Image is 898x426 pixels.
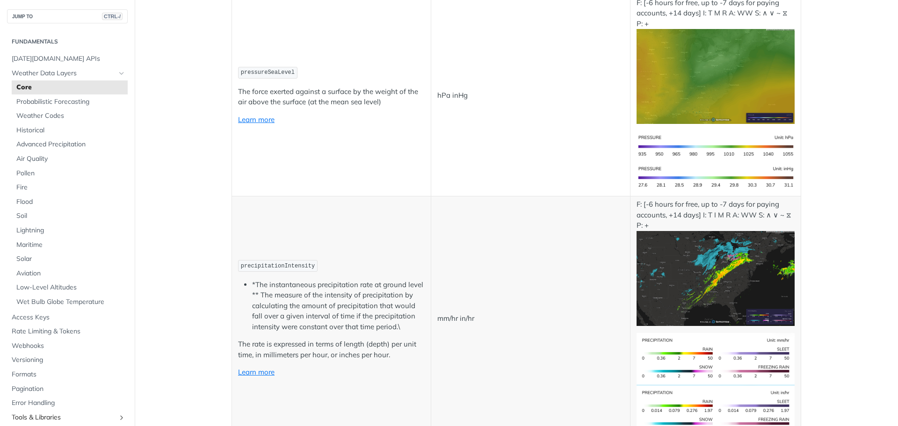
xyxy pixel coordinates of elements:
a: Pagination [7,382,128,396]
a: Flood [12,195,128,209]
a: Wet Bulb Globe Temperature [12,295,128,309]
a: Tools & LibrariesShow subpages for Tools & Libraries [7,411,128,425]
span: Expand image [637,173,795,181]
button: Show subpages for Tools & Libraries [118,414,125,421]
a: Solar [12,252,128,266]
span: Solar [16,254,125,264]
span: Lightning [16,226,125,235]
span: Flood [16,197,125,207]
span: Maritime [16,240,125,250]
span: precipitationIntensity [241,263,315,269]
a: Pollen [12,166,128,181]
p: mm/hr in/hr [437,313,624,324]
a: Rate Limiting & Tokens [7,325,128,339]
a: Aviation [12,267,128,281]
a: Fire [12,181,128,195]
span: Pollen [16,169,125,178]
span: Weather Data Layers [12,69,116,78]
a: Air Quality [12,152,128,166]
span: Expand image [637,354,795,362]
span: Aviation [16,269,125,278]
a: Learn more [238,368,275,376]
span: pressureSeaLevel [241,69,295,76]
span: Historical [16,126,125,135]
span: Wet Bulb Globe Temperature [16,297,125,307]
a: [DATE][DOMAIN_NAME] APIs [7,52,128,66]
a: Error Handling [7,396,128,410]
button: Hide subpages for Weather Data Layers [118,70,125,77]
button: JUMP TOCTRL-/ [7,9,128,23]
span: Formats [12,370,125,379]
span: Soil [16,211,125,221]
span: Weather Codes [16,111,125,121]
a: Versioning [7,353,128,367]
a: Low-Level Altitudes [12,281,128,295]
a: Maritime [12,238,128,252]
span: Low-Level Altitudes [16,283,125,292]
span: CTRL-/ [102,13,123,20]
p: The force exerted against a surface by the weight of the air above the surface (at the mean sea l... [238,87,425,108]
span: Expand image [637,71,795,80]
h2: Fundamentals [7,37,128,46]
span: Advanced Precipitation [16,140,125,149]
a: Access Keys [7,310,128,325]
span: Core [16,83,125,92]
span: Pagination [12,384,125,394]
a: Webhooks [7,339,128,353]
a: Weather Data LayersHide subpages for Weather Data Layers [7,66,128,80]
span: Expand image [637,141,795,150]
span: Versioning [12,355,125,365]
span: Expand image [637,406,795,415]
a: Formats [7,368,128,382]
p: The rate is expressed in terms of length (depth) per unit time, in millimeters per hour, or inche... [238,339,425,360]
a: Advanced Precipitation [12,137,128,152]
span: [DATE][DOMAIN_NAME] APIs [12,54,125,64]
span: Access Keys [12,313,125,322]
a: Lightning [12,224,128,238]
span: Error Handling [12,398,125,408]
p: F: [-6 hours for free, up to -7 days for paying accounts, +14 days] I: T I M R A: WW S: ∧ ∨ ~ ⧖ P: + [637,199,795,325]
span: Fire [16,183,125,192]
span: Expand image [637,273,795,282]
a: Probabilistic Forecasting [12,95,128,109]
a: Weather Codes [12,109,128,123]
span: Webhooks [12,341,125,351]
a: Historical [12,123,128,137]
span: Tools & Libraries [12,413,116,422]
a: Soil [12,209,128,223]
a: Core [12,80,128,94]
p: hPa inHg [437,90,624,101]
li: *The instantaneous precipitation rate at ground level ** The measure of the intensity of precipit... [252,280,425,332]
span: Rate Limiting & Tokens [12,327,125,336]
span: Probabilistic Forecasting [16,97,125,107]
span: Air Quality [16,154,125,164]
a: Learn more [238,115,275,124]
